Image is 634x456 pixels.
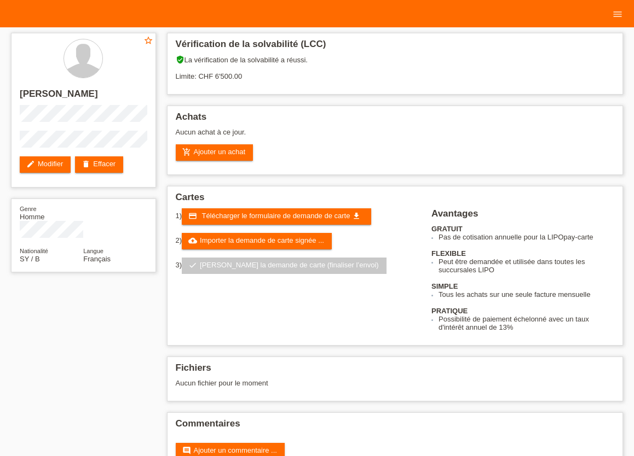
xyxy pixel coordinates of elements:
[176,208,418,225] div: 1)
[188,212,197,220] i: credit_card
[176,363,615,379] h2: Fichiers
[201,212,350,220] span: Télécharger le formulaire de demande de carte
[176,112,615,128] h2: Achats
[431,307,468,315] b: PRATIQUE
[176,55,185,64] i: verified_user
[431,208,614,225] h2: Avantages
[439,258,614,274] li: Peut être demandée et utilisée dans toutes les succursales LIPO
[75,156,123,173] a: deleteEffacer
[182,208,371,225] a: credit_card Télécharger le formulaire de demande de carte get_app
[176,258,418,274] div: 3)
[20,248,48,254] span: Nationalité
[188,236,197,245] i: cloud_upload
[176,55,615,89] div: La vérification de la solvabilité a réussi. Limite: CHF 6'500.00
[439,233,614,241] li: Pas de cotisation annuelle pour la LIPOpay-carte
[182,233,332,249] a: cloud_uploadImporter la demande de carte signée ...
[352,212,361,220] i: get_app
[176,39,615,55] h2: Vérification de la solvabilité (LCC)
[182,148,191,156] i: add_shopping_cart
[176,128,615,144] div: Aucun achat à ce jour.
[143,36,153,45] i: star_border
[26,160,35,168] i: edit
[143,36,153,47] a: star_border
[83,255,111,263] span: Français
[182,446,191,455] i: comment
[20,89,147,105] h2: [PERSON_NAME]
[20,255,40,263] span: Syrie / B / 22.05.2013
[431,249,466,258] b: FLEXIBLE
[20,156,71,173] a: editModifier
[20,206,37,212] span: Genre
[439,315,614,331] li: Possibilité de paiement échelonné avec un taux d'intérêt annuel de 13%
[607,10,629,17] a: menu
[188,261,197,270] i: check
[176,192,615,208] h2: Cartes
[431,225,463,233] b: GRATUIT
[20,204,83,221] div: Homme
[176,418,615,435] h2: Commentaires
[431,282,458,290] b: SIMPLE
[439,290,614,299] li: Tous les achats sur une seule facture mensuelle
[176,379,491,387] div: Aucun fichier pour le moment
[182,258,387,274] a: check[PERSON_NAME] la demande de carte (finaliser l’envoi)
[176,144,253,161] a: add_shopping_cartAjouter un achat
[176,233,418,249] div: 2)
[83,248,103,254] span: Langue
[612,9,623,20] i: menu
[82,160,90,168] i: delete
